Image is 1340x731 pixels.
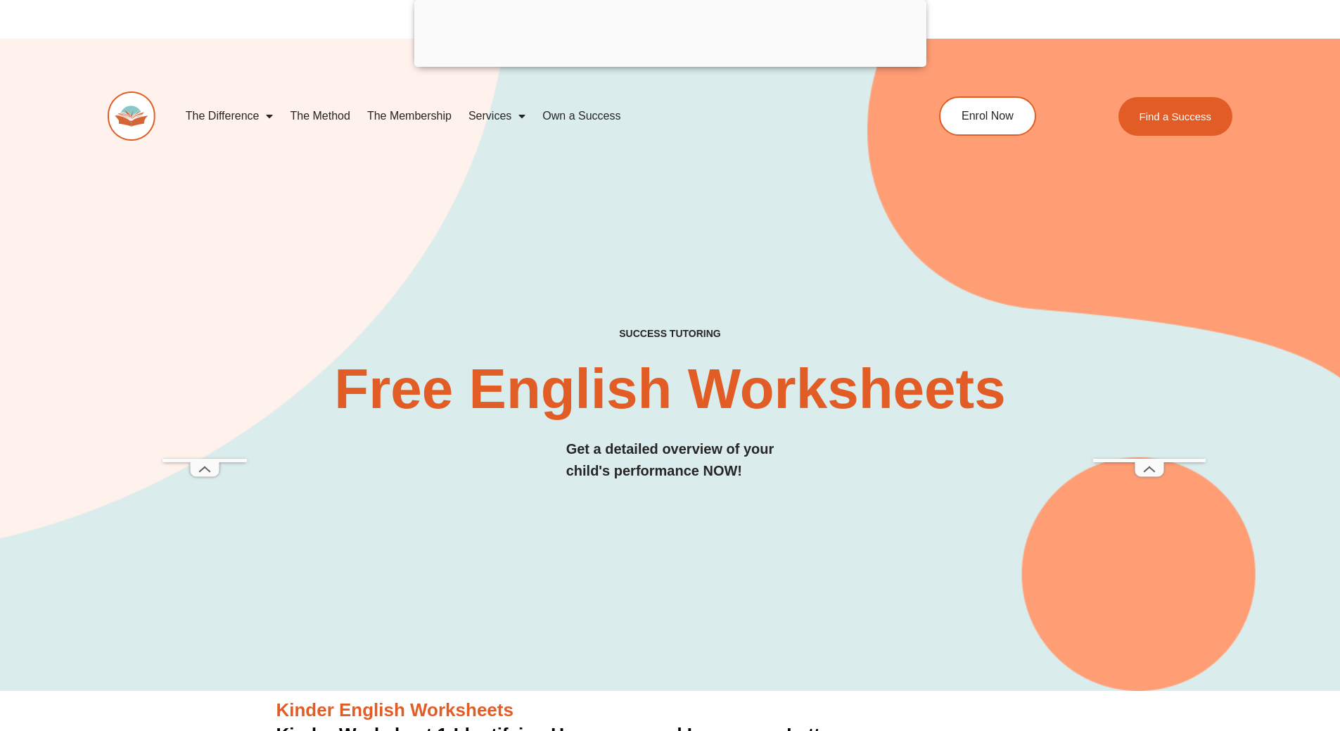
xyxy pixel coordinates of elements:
a: The Method [281,100,358,132]
h4: SUCCESS TUTORING​ [504,328,837,340]
h3: Kinder English Worksheets [276,699,1064,723]
h3: Get a detailed overview of your child's performance NOW! [566,438,774,482]
a: Own a Success [534,100,629,132]
a: The Membership [359,100,460,132]
nav: Menu [177,100,875,132]
a: Enrol Now [939,96,1036,136]
h2: Free English Worksheets​ [299,361,1042,417]
iframe: Advertisement [162,37,247,459]
iframe: Chat Widget [1106,572,1340,731]
a: Services [460,100,534,132]
iframe: Advertisement [1093,37,1206,459]
span: Enrol Now [962,110,1014,122]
